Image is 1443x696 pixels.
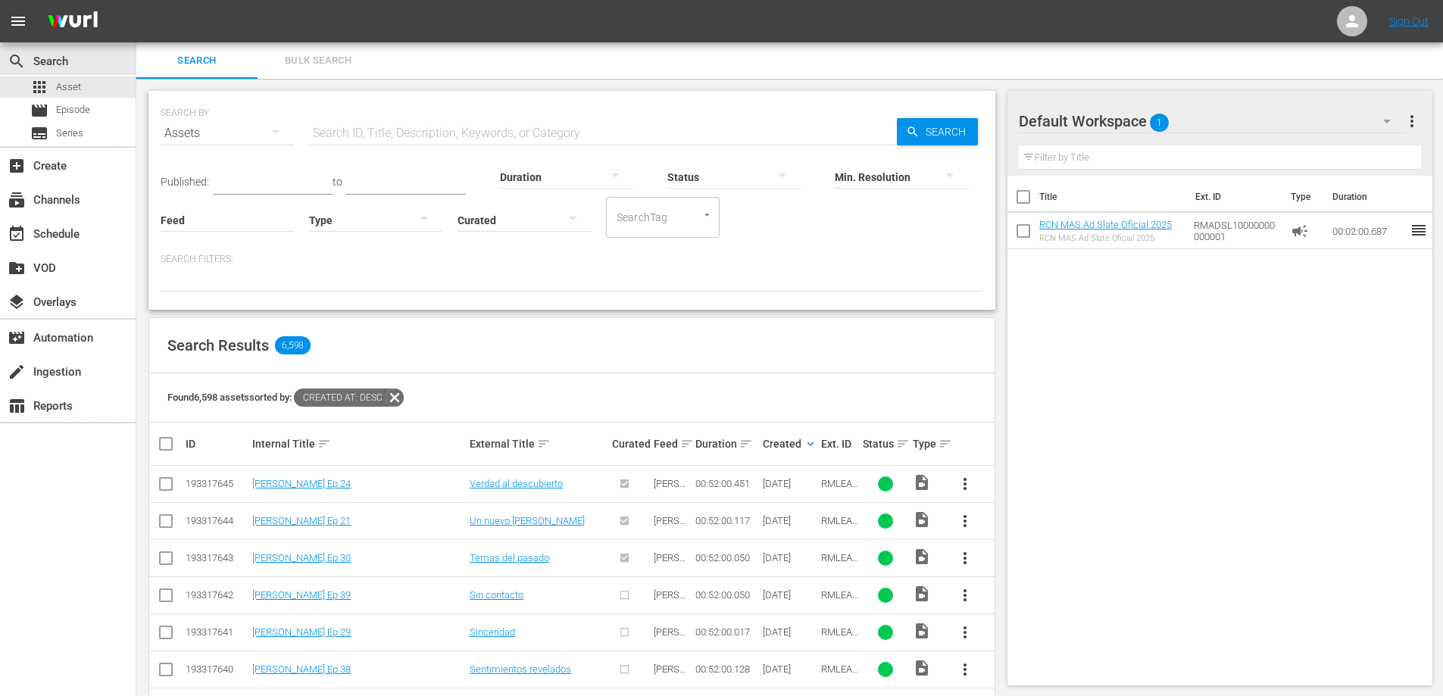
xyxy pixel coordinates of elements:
[30,101,48,120] span: Episode
[956,586,974,604] span: more_vert
[896,437,910,451] span: sort
[145,52,248,70] span: Search
[36,4,109,39] img: ans4CAIJ8jUAAAAAAAAAAAAAAAAAAAAAAAAgQb4GAAAAAAAAAAAAAAAAAAAAAAAAJMjXAAAAAAAAAAAAAAAAAAAAAAAAgAT5G...
[1039,233,1172,243] div: RCN MAS Ad Slate Oficial 2025
[897,118,978,145] button: Search
[920,118,978,145] span: Search
[8,191,26,209] span: Channels
[947,577,983,613] button: more_vert
[470,515,585,526] a: Un nuevo [PERSON_NAME]
[1410,221,1428,239] span: reorder
[8,363,26,381] span: Ingestion
[56,126,83,141] span: Series
[947,651,983,688] button: more_vert
[186,626,248,638] div: 193317641
[333,176,342,188] span: to
[695,589,757,601] div: 00:52:00.050
[8,52,26,70] span: Search
[1291,222,1309,240] span: Ad
[956,623,974,641] span: more_vert
[913,435,942,453] div: Type
[470,589,523,601] a: Sin contacto
[763,626,817,638] div: [DATE]
[956,475,974,493] span: more_vert
[654,552,686,586] span: [PERSON_NAME]
[695,552,757,563] div: 00:52:00.050
[56,80,81,95] span: Asset
[294,389,386,407] span: Created At: desc
[804,437,817,451] span: keyboard_arrow_down
[739,437,753,451] span: sort
[267,52,370,70] span: Bulk Search
[947,503,983,539] button: more_vert
[8,225,26,243] span: Schedule
[1019,100,1405,142] div: Default Workspace
[1186,176,1282,218] th: Ext. ID
[695,435,757,453] div: Duration
[956,660,974,679] span: more_vert
[252,589,351,601] a: [PERSON_NAME] Ep 39
[763,515,817,526] div: [DATE]
[1323,176,1414,218] th: Duration
[654,435,691,453] div: Feed
[763,589,817,601] div: [DATE]
[1188,213,1285,249] td: RMADSL10000000000001
[252,552,351,563] a: [PERSON_NAME] Ep 30
[695,663,757,675] div: 00:52:00.128
[913,510,931,529] span: Video
[1326,213,1410,249] td: 00:02:00.687
[821,626,858,672] span: RMLEAN10000000000029
[956,512,974,530] span: more_vert
[947,466,983,502] button: more_vert
[8,157,26,175] span: Create
[186,438,248,450] div: ID
[167,336,269,354] span: Search Results
[913,622,931,640] span: Video
[275,336,311,354] span: 6,598
[763,663,817,675] div: [DATE]
[8,293,26,311] span: Overlays
[30,78,48,96] span: Asset
[470,478,563,489] a: Verdad al descubierto
[695,515,757,526] div: 00:52:00.117
[821,438,858,450] div: Ext. ID
[186,478,248,489] div: 193317645
[252,478,351,489] a: [PERSON_NAME] Ep 24
[9,12,27,30] span: menu
[695,626,757,638] div: 00:52:00.017
[317,437,331,451] span: sort
[186,552,248,563] div: 193317643
[1403,112,1421,130] span: more_vert
[252,663,351,675] a: [PERSON_NAME] Ep 38
[821,552,858,598] span: RMLEAN10000000000030
[252,435,465,453] div: Internal Title
[956,549,974,567] span: more_vert
[161,253,983,266] p: Search Filters:
[1150,107,1169,139] span: 1
[763,435,817,453] div: Created
[947,614,983,651] button: more_vert
[680,437,694,451] span: sort
[947,540,983,576] button: more_vert
[8,397,26,415] span: Reports
[186,589,248,601] div: 193317642
[863,435,908,453] div: Status
[913,659,931,677] span: Video
[470,663,571,675] a: Sentimientos revelados
[161,176,209,188] span: Published:
[1282,176,1323,218] th: Type
[1389,15,1429,27] a: Sign Out
[470,626,515,638] a: Sinceridad
[654,515,686,549] span: [PERSON_NAME]
[470,552,549,563] a: Temas del pasado
[167,392,404,403] span: Found 6,598 assets sorted by:
[1039,176,1186,218] th: Title
[695,478,757,489] div: 00:52:00.451
[913,548,931,566] span: Video
[939,437,952,451] span: sort
[821,589,858,635] span: RMLEAN10000000000039
[763,552,817,563] div: [DATE]
[470,435,607,453] div: External Title
[763,478,817,489] div: [DATE]
[186,515,248,526] div: 193317644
